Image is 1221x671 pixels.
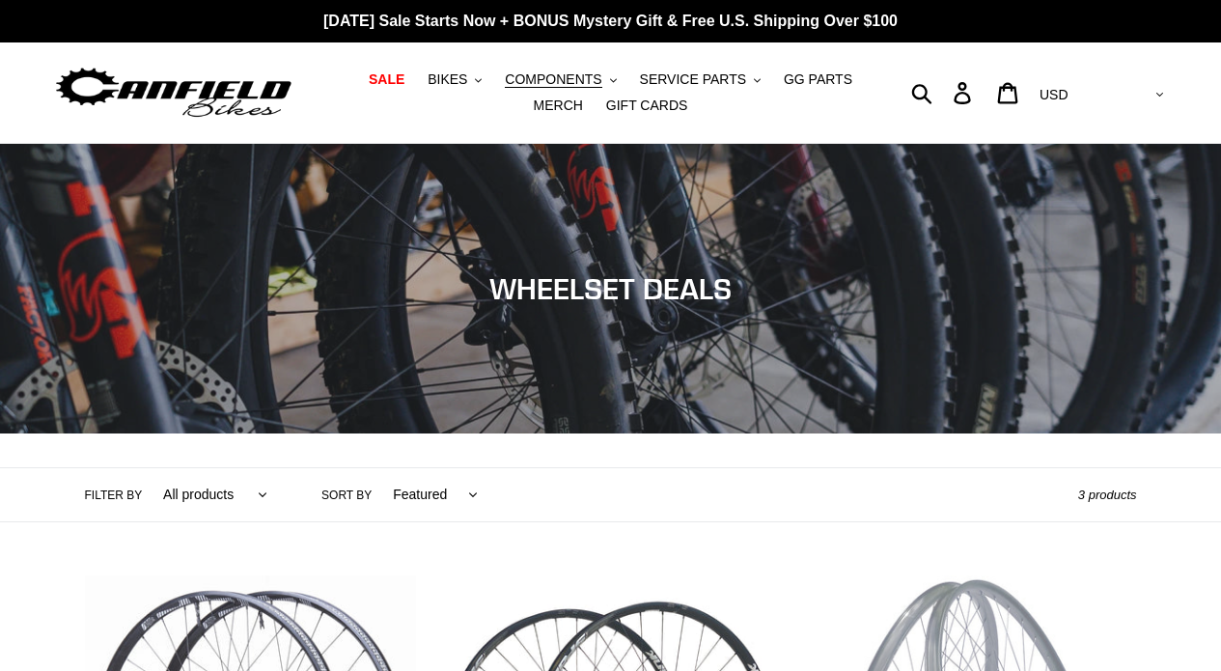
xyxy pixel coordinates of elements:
button: COMPONENTS [495,67,625,93]
a: GIFT CARDS [597,93,698,119]
span: COMPONENTS [505,71,601,88]
span: SERVICE PARTS [640,71,746,88]
span: WHEELSET DEALS [489,271,732,306]
span: SALE [369,71,404,88]
span: 3 products [1078,488,1137,502]
button: SERVICE PARTS [630,67,770,93]
a: GG PARTS [774,67,862,93]
a: MERCH [524,93,593,119]
button: BIKES [418,67,491,93]
span: GIFT CARDS [606,98,688,114]
span: GG PARTS [784,71,852,88]
span: BIKES [428,71,467,88]
span: MERCH [534,98,583,114]
img: Canfield Bikes [53,63,294,124]
a: SALE [359,67,414,93]
label: Sort by [321,487,372,504]
label: Filter by [85,487,143,504]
